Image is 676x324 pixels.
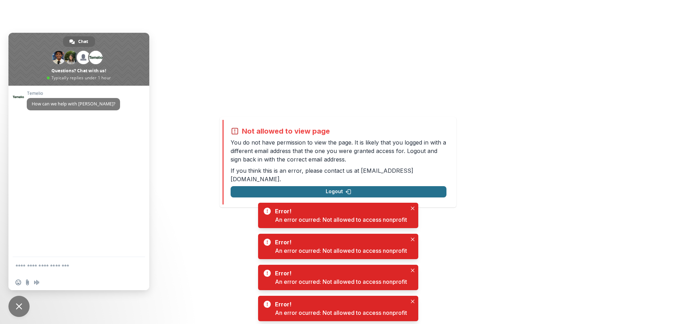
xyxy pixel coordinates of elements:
div: Error! [275,269,404,277]
div: Error! [275,207,404,215]
a: Chat [63,36,95,47]
div: An error ocurred: Not allowed to access nonprofit [275,308,407,317]
span: Audio message [34,280,39,285]
div: An error ocurred: Not allowed to access nonprofit [275,277,407,286]
span: Send a file [25,280,30,285]
p: You do not have permission to view the page. It is likely that you logged in with a different ema... [231,138,446,164]
div: An error ocurred: Not allowed to access nonprofit [275,215,407,224]
div: An error ocurred: Not allowed to access nonprofit [275,246,407,255]
button: Close [408,266,417,275]
textarea: Compose your message... [15,257,128,275]
div: Error! [275,300,404,308]
span: How can we help with [PERSON_NAME]? [32,101,115,107]
span: Temelio [27,91,120,96]
a: Close chat [8,296,30,317]
button: Logout [231,186,446,197]
div: Error! [275,238,404,246]
span: Chat [78,36,88,47]
button: Close [408,297,417,306]
p: If you think this is an error, please contact us at . [231,166,446,183]
button: Close [408,235,417,244]
a: [EMAIL_ADDRESS][DOMAIN_NAME] [231,167,413,183]
span: Insert an emoji [15,280,21,285]
h2: Not allowed to view page [242,127,330,135]
button: Close [408,204,417,213]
